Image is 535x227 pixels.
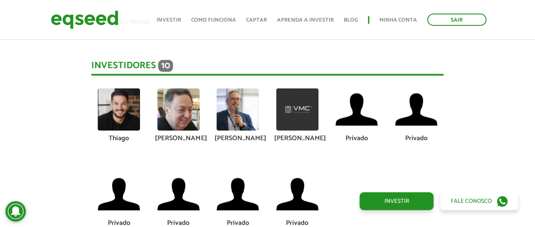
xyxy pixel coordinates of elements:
[157,88,200,130] img: picture-112624-1716663541.png
[379,17,417,23] a: Minha conta
[217,88,259,130] img: picture-112313-1743624016.jpg
[214,219,261,226] div: Privado
[246,17,267,23] a: Captar
[217,173,259,215] img: default-user.png
[427,14,486,26] a: Sair
[440,192,518,210] a: Fale conosco
[98,88,140,130] img: picture-72979-1750193488.jpg
[96,219,143,226] div: Privado
[214,135,261,141] div: [PERSON_NAME]
[191,17,236,23] a: Como funciona
[333,135,380,141] div: Privado
[335,88,378,130] img: default-user.png
[276,173,318,215] img: default-user.png
[276,88,318,130] img: picture-100036-1732821753.png
[157,173,200,215] img: default-user.png
[51,8,118,31] img: EqSeed
[395,88,437,130] img: default-user.png
[96,135,143,141] div: Thiago
[274,135,321,141] div: [PERSON_NAME]
[91,60,444,75] div: Investidores
[156,17,181,23] a: Investir
[155,219,202,226] div: Privado
[274,219,321,226] div: Privado
[344,17,358,23] a: Blog
[393,135,440,141] div: Privado
[155,135,202,141] div: [PERSON_NAME]
[359,192,433,210] a: Investir
[158,60,173,72] span: 10
[98,173,140,215] img: default-user.png
[277,17,334,23] a: Aprenda a investir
